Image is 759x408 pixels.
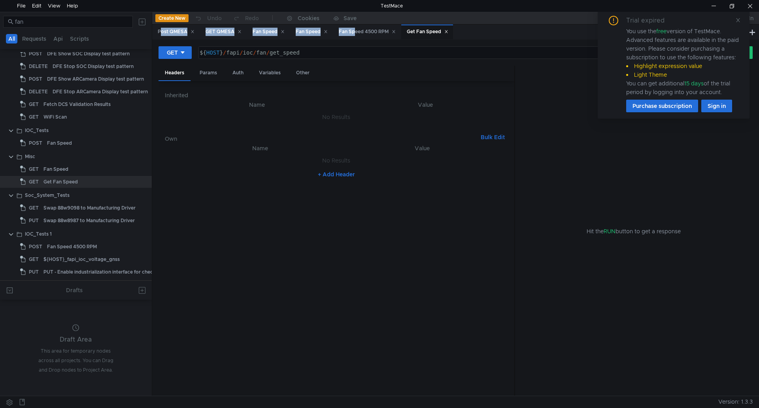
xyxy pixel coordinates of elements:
[227,12,264,24] button: Redo
[626,62,740,70] li: Highlight expression value
[29,241,42,253] span: POST
[29,98,39,110] span: GET
[159,66,191,81] div: Headers
[207,13,222,23] div: Undo
[29,163,39,175] span: GET
[29,48,42,60] span: POST
[29,137,42,149] span: POST
[155,14,189,22] button: Create New
[159,46,192,59] button: GET
[29,253,39,265] span: GET
[604,228,616,235] span: RUN
[193,66,223,80] div: Params
[29,111,39,123] span: GET
[29,176,39,188] span: GET
[226,66,250,80] div: Auth
[626,70,740,79] li: Light Theme
[43,253,120,265] div: ${HOST}_fapi_ioc_voltage_gnss
[29,202,39,214] span: GET
[47,137,72,149] div: Fan Speed
[43,215,135,227] div: Swap 88w8987 to Manufacturing Driver
[407,28,448,36] div: Get Fan Speed
[298,13,319,23] div: Cookies
[339,28,396,36] div: Fan Speed 4500 RPM
[296,28,328,36] div: Fan Speed
[158,28,194,36] div: Post QMESA
[43,111,67,123] div: WiFi Scan
[167,48,178,57] div: GET
[51,34,65,43] button: Api
[344,15,357,21] div: Save
[29,86,48,98] span: DELETE
[701,100,732,112] button: Sign in
[478,132,508,142] button: Bulk Edit
[47,48,130,60] div: DFE Show SOC Display test pattern
[43,176,78,188] div: Get Fan Speed
[43,202,136,214] div: Swap 88w9098 to Manufacturing Driver
[322,157,350,164] nz-embed-empty: No Results
[253,66,287,80] div: Variables
[177,144,342,153] th: Name
[43,163,68,175] div: Fan Speed
[626,79,740,96] div: You can get additional of the trial period by logging into your account.
[25,125,49,136] div: IOC_Tests
[29,73,42,85] span: POST
[165,134,478,144] h6: Own
[47,241,97,253] div: Fan Speed 4500 RPM
[718,396,753,408] span: Version: 1.3.3
[587,227,681,236] span: Hit the button to get a response
[343,100,508,110] th: Value
[684,80,704,87] span: 15 days
[245,13,259,23] div: Redo
[53,60,134,72] div: DFE Stop SOC Display test pattern
[25,151,35,162] div: Misc
[290,66,316,80] div: Other
[68,34,91,43] button: Scripts
[29,60,48,72] span: DELETE
[25,228,52,240] div: IOC_Tests 1
[20,34,49,43] button: Requests
[47,73,144,85] div: DFE Show ARCamera Display test pattern
[189,12,227,24] button: Undo
[626,27,740,96] div: You use the version of TestMace. Advanced features are available in the paid version. Please cons...
[253,28,285,36] div: Fan Speed
[206,28,242,36] div: GET QMESA
[626,16,674,25] div: Trial expired
[6,34,17,43] button: All
[43,266,221,278] div: PUT - Enable industrialization interface for checking protection state (status)
[171,100,343,110] th: Name
[66,285,83,295] div: Drafts
[656,28,666,35] span: free
[342,144,502,153] th: Value
[25,189,70,201] div: Soc_System_Tests
[322,113,350,121] nz-embed-empty: No Results
[15,17,128,26] input: Search...
[29,266,39,278] span: PUT
[626,100,698,112] button: Purchase subscription
[315,170,358,179] button: + Add Header
[29,215,39,227] span: PUT
[43,98,111,110] div: Fetch DCS Validation Results
[165,91,508,100] h6: Inherited
[53,86,148,98] div: DFE Stop ARCamera Display test pattern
